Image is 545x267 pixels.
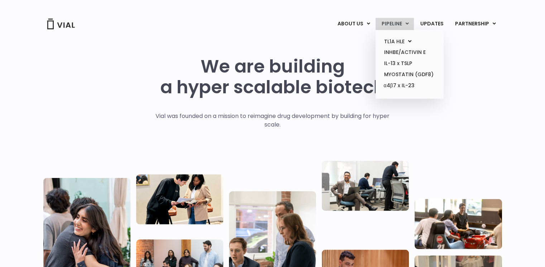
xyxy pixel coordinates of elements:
a: INHBE/ACTIVIN E [378,47,441,58]
img: Three people working in an office [322,160,409,211]
img: Vial Logo [47,19,75,29]
a: IL-13 x TSLP [378,58,441,69]
a: MYOSTATIN (GDF8) [378,69,441,80]
img: Two people looking at a paper talking. [136,174,223,224]
a: UPDATES [414,18,449,30]
img: Group of people playing whirlyball [415,199,502,249]
a: PARTNERSHIPMenu Toggle [449,18,501,30]
a: PIPELINEMenu Toggle [376,18,414,30]
p: Vial was founded on a mission to reimagine drug development by building for hyper scale. [148,112,397,129]
a: TL1A HLEMenu Toggle [378,36,441,47]
h1: We are building a hyper scalable biotech [160,56,385,98]
a: ABOUT USMenu Toggle [331,18,375,30]
a: α4β7 x IL-23 [378,80,441,92]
